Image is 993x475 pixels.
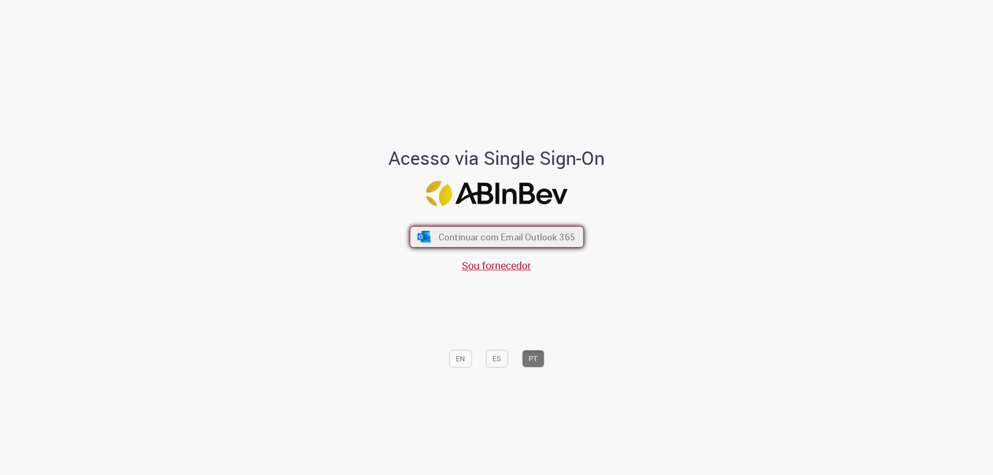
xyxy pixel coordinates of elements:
button: EN [449,350,472,367]
h1: Acesso via Single Sign-On [353,148,640,168]
button: PT [522,350,544,367]
a: Sou fornecedor [462,258,531,272]
img: Logo ABInBev [426,181,567,206]
button: ícone Azure/Microsoft 360 Continuar com Email Outlook 365 [410,226,584,248]
img: ícone Azure/Microsoft 360 [416,231,431,242]
span: Continuar com Email Outlook 365 [438,231,575,243]
button: ES [486,350,508,367]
